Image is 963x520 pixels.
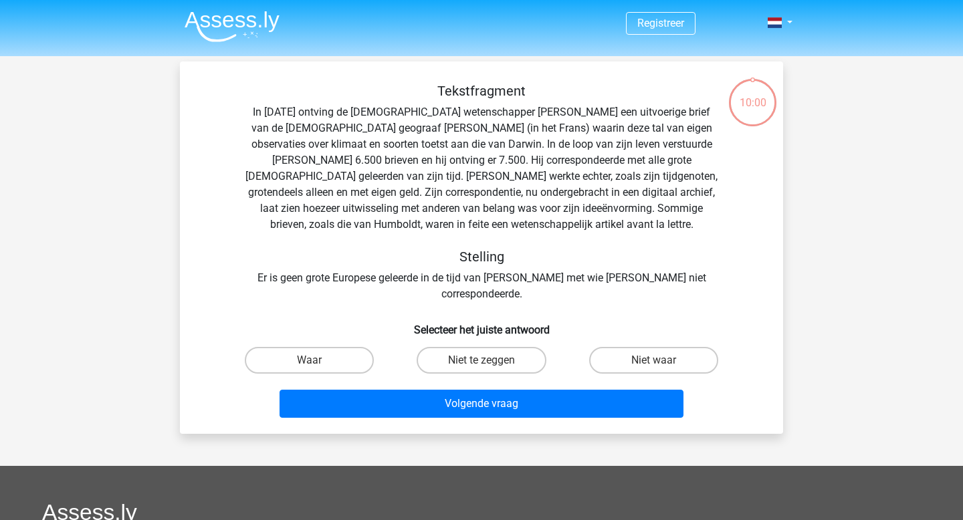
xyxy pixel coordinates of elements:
[244,249,719,265] h5: Stelling
[244,83,719,99] h5: Tekstfragment
[417,347,546,374] label: Niet te zeggen
[201,83,762,302] div: In [DATE] ontving de [DEMOGRAPHIC_DATA] wetenschapper [PERSON_NAME] een uitvoerige brief van de [...
[728,78,778,111] div: 10:00
[201,313,762,336] h6: Selecteer het juiste antwoord
[637,17,684,29] a: Registreer
[280,390,684,418] button: Volgende vraag
[185,11,280,42] img: Assessly
[245,347,374,374] label: Waar
[589,347,718,374] label: Niet waar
